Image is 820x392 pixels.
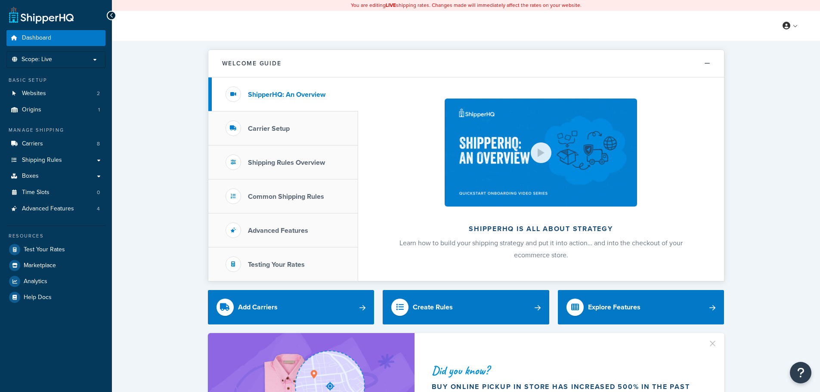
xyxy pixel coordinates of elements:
span: Origins [22,106,41,114]
span: Dashboard [22,34,51,42]
span: 2 [97,90,100,97]
a: Websites2 [6,86,105,102]
span: 1 [98,106,100,114]
img: ShipperHQ is all about strategy [445,99,637,207]
h3: Testing Your Rates [248,261,305,269]
li: Advanced Features [6,201,105,217]
span: Analytics [24,278,47,285]
span: Marketplace [24,262,56,269]
h3: Carrier Setup [248,125,290,133]
span: 8 [97,140,100,148]
div: Add Carriers [238,301,278,313]
span: Learn how to build your shipping strategy and put it into action… and into the checkout of your e... [399,238,683,260]
a: Add Carriers [208,290,374,324]
a: Origins1 [6,102,105,118]
span: Test Your Rates [24,246,65,253]
a: Create Rules [383,290,549,324]
a: Dashboard [6,30,105,46]
span: 0 [97,189,100,196]
h2: Welcome Guide [222,60,282,67]
a: Marketplace [6,258,105,273]
li: Time Slots [6,185,105,201]
a: Carriers8 [6,136,105,152]
a: Shipping Rules [6,152,105,168]
div: Did you know? [432,364,704,377]
span: Websites [22,90,46,97]
button: Open Resource Center [790,362,811,383]
div: Manage Shipping [6,127,105,134]
span: Advanced Features [22,205,74,213]
a: Time Slots0 [6,185,105,201]
span: Time Slots [22,189,50,196]
li: Carriers [6,136,105,152]
div: Basic Setup [6,77,105,84]
span: Carriers [22,140,43,148]
a: Help Docs [6,290,105,305]
span: Boxes [22,173,39,180]
h3: Common Shipping Rules [248,193,324,201]
a: Boxes [6,168,105,184]
a: Analytics [6,274,105,289]
li: Websites [6,86,105,102]
h3: ShipperHQ: An Overview [248,91,325,99]
h2: ShipperHQ is all about strategy [381,225,701,233]
span: Help Docs [24,294,52,301]
span: Shipping Rules [22,157,62,164]
div: Create Rules [413,301,453,313]
div: Explore Features [588,301,641,313]
a: Explore Features [558,290,724,324]
span: 4 [97,205,100,213]
li: Origins [6,102,105,118]
button: Welcome Guide [208,50,724,77]
h3: Advanced Features [248,227,308,235]
h3: Shipping Rules Overview [248,159,325,167]
a: Advanced Features4 [6,201,105,217]
span: Scope: Live [22,56,52,63]
a: Test Your Rates [6,242,105,257]
b: LIVE [386,1,396,9]
div: Resources [6,232,105,240]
